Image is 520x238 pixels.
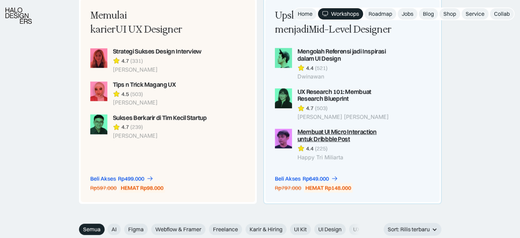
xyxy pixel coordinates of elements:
a: Collab [490,8,514,20]
div: Jobs [402,10,413,17]
div: Rp597.000 [90,184,117,191]
span: UX Design [353,226,378,233]
div: UX Research 101: Membuat Research Blueprint [297,88,392,103]
a: Mengolah Referensi jadi Inspirasi dalam UI Design4.4(521)Dwinawan [275,48,392,80]
div: Upskill menjadi [275,9,392,37]
span: Freelance [213,226,238,233]
div: Rp649.000 [303,175,329,182]
div: (331) [130,57,143,64]
div: Happy Tri Miliarta [297,154,392,161]
a: Workshops [318,8,363,20]
div: Home [298,10,312,17]
div: Service [466,10,484,17]
a: Beli AksesRp649.000 [275,175,338,182]
span: UI Kit [294,226,307,233]
div: 4.7 [121,123,129,130]
div: 4.7 [121,57,129,64]
a: Home [294,8,317,20]
div: Mengolah Referensi jadi Inspirasi dalam UI Design [297,48,392,62]
div: [PERSON_NAME] [PERSON_NAME] [297,114,392,120]
a: Strategi Sukses Design Interview4.7(331)[PERSON_NAME] [90,48,208,73]
span: Figma [128,226,144,233]
a: UX Research 101: Membuat Research Blueprint4.7(503)[PERSON_NAME] [PERSON_NAME] [275,88,392,121]
span: Webflow & Framer [155,226,201,233]
div: Sort: Rilis terbaru [384,223,441,236]
a: Roadmap [364,8,396,20]
div: 4.5 [121,90,129,98]
a: Jobs [398,8,417,20]
a: Sukses Berkarir di Tim Kecil Startup4.7(239)[PERSON_NAME] [90,114,208,139]
a: Membuat UI Micro Interaction untuk Dribbble Post4.4(225)Happy Tri Miliarta [275,128,392,161]
div: Sort: Rilis terbaru [388,226,430,233]
div: Rp797.000 [275,184,301,191]
div: (503) [315,104,328,112]
div: (503) [130,90,143,98]
div: Dwinawan [297,73,392,80]
form: Email Form [79,224,363,235]
div: (239) [130,123,143,130]
div: HEMAT Rp148.000 [305,184,351,191]
span: AI [111,226,117,233]
div: Shop [443,10,456,17]
span: Karir & Hiring [250,226,282,233]
div: Roadmap [369,10,392,17]
span: Mid-Level Designer [309,24,391,35]
div: 4.4 [306,145,314,152]
div: Beli Akses [90,175,116,182]
div: (521) [315,64,328,72]
a: Shop [439,8,460,20]
div: Workshops [331,10,359,17]
div: [PERSON_NAME] [113,66,201,73]
div: Blog [423,10,434,17]
div: Memulai karier [90,9,208,37]
div: 4.7 [306,104,314,112]
div: Beli Akses [275,175,301,182]
div: 4.4 [306,64,314,72]
span: UI UX Designer [116,24,182,35]
div: [PERSON_NAME] [113,133,207,139]
div: Collab [494,10,510,17]
span: Semua [83,226,101,233]
div: Tips n Trick Magang UX [113,81,176,88]
a: Blog [419,8,438,20]
div: Membuat UI Micro Interaction untuk Dribbble Post [297,128,392,143]
div: Sukses Berkarir di Tim Kecil Startup [113,114,207,122]
span: UI Design [318,226,342,233]
div: HEMAT Rp98.000 [121,184,163,191]
a: Beli AksesRp499.000 [90,175,154,182]
div: Rp499.000 [118,175,144,182]
div: Strategi Sukses Design Interview [113,48,201,55]
div: (225) [315,145,328,152]
a: Tips n Trick Magang UX4.5(503)[PERSON_NAME] [90,81,208,106]
a: Service [462,8,489,20]
div: [PERSON_NAME] [113,99,176,106]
